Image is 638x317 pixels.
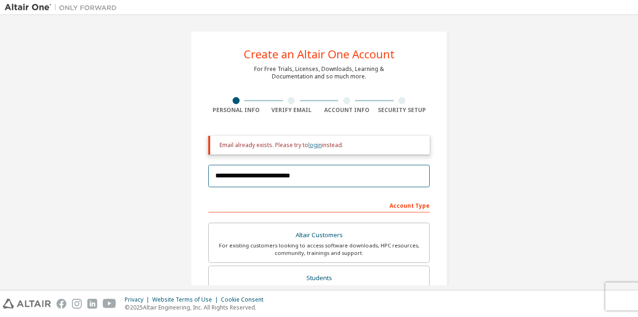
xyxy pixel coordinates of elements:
[125,296,152,303] div: Privacy
[221,296,269,303] div: Cookie Consent
[72,299,82,309] img: instagram.svg
[3,299,51,309] img: altair_logo.svg
[264,106,319,114] div: Verify Email
[254,65,384,80] div: For Free Trials, Licenses, Downloads, Learning & Documentation and so much more.
[214,229,424,242] div: Altair Customers
[214,272,424,285] div: Students
[208,197,430,212] div: Account Type
[5,3,121,12] img: Altair One
[220,141,422,149] div: Email already exists. Please try to instead.
[125,303,269,311] p: © 2025 Altair Engineering, Inc. All Rights Reserved.
[57,299,66,309] img: facebook.svg
[214,285,424,300] div: For currently enrolled students looking to access the free Altair Student Edition bundle and all ...
[152,296,221,303] div: Website Terms of Use
[319,106,375,114] div: Account Info
[375,106,430,114] div: Security Setup
[87,299,97,309] img: linkedin.svg
[244,49,395,60] div: Create an Altair One Account
[208,106,264,114] div: Personal Info
[214,242,424,257] div: For existing customers looking to access software downloads, HPC resources, community, trainings ...
[308,141,322,149] a: login
[103,299,116,309] img: youtube.svg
